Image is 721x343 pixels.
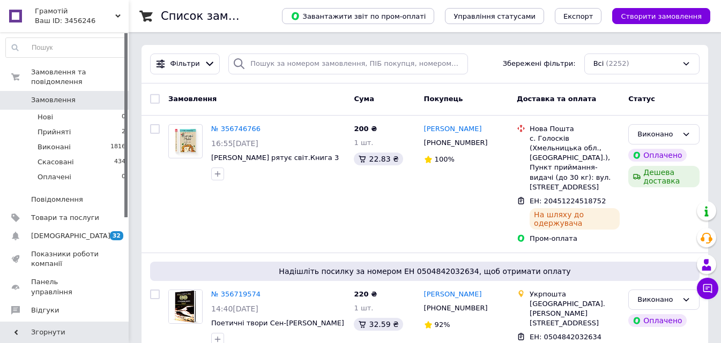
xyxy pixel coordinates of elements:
[563,12,593,20] span: Експорт
[169,125,202,158] img: Фото товару
[530,197,606,205] span: ЕН: 20451224518752
[211,304,258,313] span: 14:40[DATE]
[424,289,482,300] a: [PERSON_NAME]
[38,142,71,152] span: Виконані
[517,95,596,103] span: Доставка та оплата
[38,157,74,167] span: Скасовані
[122,112,125,122] span: 0
[38,127,71,137] span: Прийняті
[38,172,71,182] span: Оплачені
[530,299,620,329] div: [GEOGRAPHIC_DATA]. [PERSON_NAME][STREET_ADDRESS]
[628,95,655,103] span: Статус
[291,11,426,21] span: Завантажити звіт по пром-оплаті
[697,278,718,299] button: Чат з покупцем
[31,231,110,241] span: [DEMOGRAPHIC_DATA]
[354,95,374,103] span: Cума
[637,129,678,140] div: Виконано
[282,8,434,24] button: Завантажити звіт по пром-оплаті
[354,139,373,147] span: 1 шт.
[110,231,123,240] span: 32
[169,290,202,323] img: Фото товару
[435,321,450,329] span: 92%
[31,249,99,269] span: Показники роботи компанії
[211,154,339,162] a: [PERSON_NAME] рятує світ.Книга 3
[114,157,125,167] span: 434
[612,8,710,24] button: Створити замовлення
[454,12,536,20] span: Управління статусами
[31,213,99,223] span: Товари та послуги
[445,8,544,24] button: Управління статусами
[530,333,601,341] span: ЕН: 0504842032634
[122,127,125,137] span: 2
[31,306,59,315] span: Відгуки
[211,139,258,148] span: 16:55[DATE]
[31,195,83,204] span: Повідомлення
[628,149,686,162] div: Оплачено
[211,290,261,298] a: № 356719574
[31,67,129,87] span: Замовлення та повідомлення
[637,294,678,306] div: Виконано
[555,8,602,24] button: Експорт
[228,54,468,74] input: Пошук за номером замовлення, ПІБ покупця, номером телефону, Email, номером накладної
[122,172,125,182] span: 0
[606,59,629,67] span: (2252)
[424,124,482,134] a: [PERSON_NAME]
[628,314,686,327] div: Оплачено
[354,125,377,133] span: 200 ₴
[530,234,620,243] div: Пром-оплата
[621,12,702,20] span: Створити замовлення
[424,95,463,103] span: Покупець
[168,124,203,158] a: Фото товару
[31,95,76,105] span: Замовлення
[154,266,695,277] span: Надішліть посилку за номером ЕН 0504842032634, щоб отримати оплату
[422,301,490,315] div: [PHONE_NUMBER]
[530,208,620,230] div: На шляху до одержувача
[354,304,373,312] span: 1 шт.
[110,142,125,152] span: 1816
[354,318,403,331] div: 32.59 ₴
[211,125,261,133] a: № 356746766
[35,6,115,16] span: Грамотій
[628,166,700,187] div: Дешева доставка
[211,319,344,327] a: Поетичні твори Сен-[PERSON_NAME]
[354,290,377,298] span: 220 ₴
[168,289,203,324] a: Фото товару
[530,124,620,134] div: Нова Пошта
[435,155,455,163] span: 100%
[38,112,53,122] span: Нові
[170,59,200,69] span: Фільтри
[503,59,576,69] span: Збережені фільтри:
[530,289,620,299] div: Укрпошта
[6,38,126,57] input: Пошук
[35,16,129,26] div: Ваш ID: 3456246
[31,277,99,296] span: Панель управління
[354,153,403,165] div: 22.83 ₴
[168,95,217,103] span: Замовлення
[593,59,604,69] span: Всі
[530,134,620,192] div: с. Голосків (Хмельницька обл., [GEOGRAPHIC_DATA].), Пункт приймання-видачі (до 30 кг): вул. [STRE...
[161,10,270,22] h1: Список замовлень
[601,12,710,20] a: Створити замовлення
[422,136,490,150] div: [PHONE_NUMBER]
